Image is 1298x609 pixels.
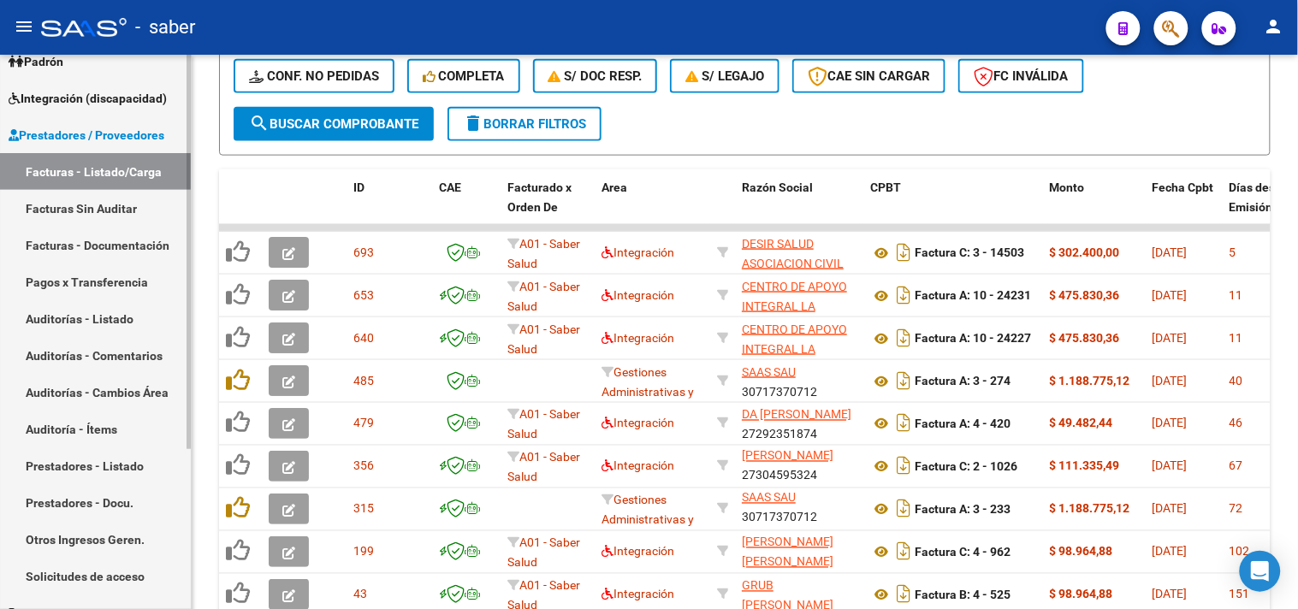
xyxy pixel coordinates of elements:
[9,89,167,108] span: Integración (discapacidad)
[1050,417,1113,430] strong: $ 49.482,44
[670,59,779,93] button: S/ legajo
[685,68,764,84] span: S/ legajo
[915,588,1011,602] strong: Factura B: 4 - 525
[602,365,694,418] span: Gestiones Administrativas y Otros
[892,495,915,523] i: Descargar documento
[1230,545,1250,559] span: 102
[1153,180,1214,194] span: Fecha Cpbt
[1230,180,1289,214] span: Días desde Emisión
[353,588,367,601] span: 43
[915,375,1011,388] strong: Factura A: 3 - 274
[892,452,915,480] i: Descargar documento
[1230,459,1243,473] span: 67
[974,68,1069,84] span: FC Inválida
[353,245,374,259] span: 693
[915,417,1011,431] strong: Factura A: 4 - 420
[870,180,901,194] span: CPBT
[1230,374,1243,387] span: 40
[915,289,1031,303] strong: Factura A: 10 - 24231
[915,503,1011,517] strong: Factura A: 3 - 233
[439,180,461,194] span: CAE
[1050,288,1120,302] strong: $ 475.830,36
[1050,180,1085,194] span: Monto
[1146,169,1223,245] datatable-header-cell: Fecha Cpbt
[507,237,580,270] span: A01 - Saber Salud
[1230,331,1243,345] span: 11
[353,417,374,430] span: 479
[533,59,658,93] button: S/ Doc Resp.
[892,281,915,309] i: Descargar documento
[742,237,844,270] span: DESIR SALUD ASOCIACION CIVIL
[463,113,483,133] mat-icon: delete
[892,581,915,608] i: Descargar documento
[1153,417,1188,430] span: [DATE]
[915,460,1017,474] strong: Factura C: 2 - 1026
[742,234,856,270] div: 30714709344
[742,320,856,356] div: 30716231107
[892,538,915,565] i: Descargar documento
[423,68,505,84] span: Completa
[808,68,930,84] span: CAE SIN CARGAR
[507,451,580,484] span: A01 - Saber Salud
[507,408,580,441] span: A01 - Saber Salud
[892,324,915,352] i: Descargar documento
[135,9,195,46] span: - saber
[602,588,674,601] span: Integración
[1153,545,1188,559] span: [DATE]
[892,410,915,437] i: Descargar documento
[249,68,379,84] span: Conf. no pedidas
[9,52,63,71] span: Padrón
[1050,245,1120,259] strong: $ 302.400,00
[742,535,833,569] span: [PERSON_NAME] [PERSON_NAME]
[602,494,694,547] span: Gestiones Administrativas y Otros
[249,113,270,133] mat-icon: search
[742,405,856,441] div: 27292351874
[602,417,674,430] span: Integración
[602,331,674,345] span: Integración
[507,536,580,570] span: A01 - Saber Salud
[14,16,34,37] mat-icon: menu
[742,277,856,313] div: 30716231107
[353,331,374,345] span: 640
[1153,459,1188,473] span: [DATE]
[507,180,572,214] span: Facturado x Orden De
[595,169,710,245] datatable-header-cell: Area
[742,280,847,333] span: CENTRO DE APOYO INTEGRAL LA HUELLA SRL
[507,322,580,356] span: A01 - Saber Salud
[602,288,674,302] span: Integración
[353,180,365,194] span: ID
[742,365,796,379] span: SAAS SAU
[9,126,164,145] span: Prestadores / Proveedores
[432,169,501,245] datatable-header-cell: CAE
[1153,288,1188,302] span: [DATE]
[742,363,856,399] div: 30717370712
[353,288,374,302] span: 653
[892,239,915,266] i: Descargar documento
[742,322,847,375] span: CENTRO DE APOYO INTEGRAL LA HUELLA SRL
[1043,169,1146,245] datatable-header-cell: Monto
[602,459,674,473] span: Integración
[1050,459,1120,473] strong: $ 111.335,49
[1050,374,1130,387] strong: $ 1.188.775,12
[602,545,674,559] span: Integración
[742,491,856,527] div: 30717370712
[792,59,945,93] button: CAE SIN CARGAR
[863,169,1043,245] datatable-header-cell: CPBT
[1153,374,1188,387] span: [DATE]
[1153,245,1188,259] span: [DATE]
[1230,588,1250,601] span: 151
[1050,545,1113,559] strong: $ 98.964,88
[735,169,863,245] datatable-header-cell: Razón Social
[1153,331,1188,345] span: [DATE]
[892,367,915,394] i: Descargar documento
[1230,502,1243,516] span: 72
[915,332,1031,346] strong: Factura A: 10 - 24227
[501,169,595,245] datatable-header-cell: Facturado x Orden De
[507,280,580,313] span: A01 - Saber Salud
[742,180,813,194] span: Razón Social
[742,448,856,484] div: 27304595324
[602,245,674,259] span: Integración
[1153,502,1188,516] span: [DATE]
[1050,331,1120,345] strong: $ 475.830,36
[1264,16,1284,37] mat-icon: person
